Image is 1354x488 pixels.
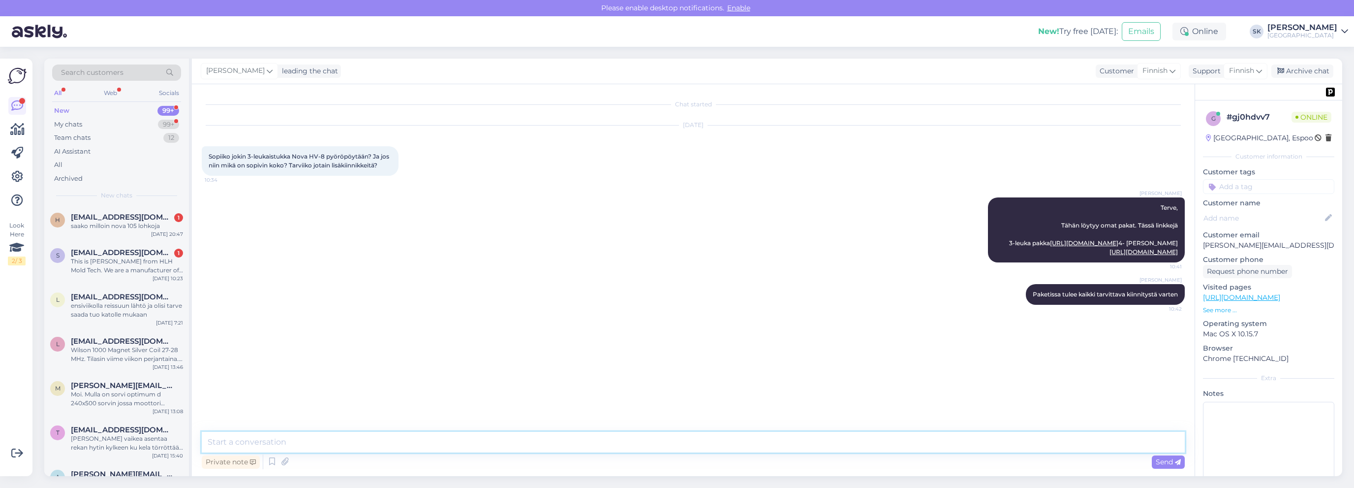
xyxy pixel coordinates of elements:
[152,452,183,459] div: [DATE] 15:40
[71,293,173,301] span: lacrits68@gmail.com
[209,153,391,169] span: Sopiiko jokin 3-leukaistukka Nova HV-8 pyöröpöytään? Ja jos niin mikä on sopivin koko? Tarviiko j...
[157,87,181,99] div: Socials
[1227,111,1292,123] div: # gj0hdvv7
[1271,65,1333,78] div: Archive chat
[52,87,63,99] div: All
[205,176,242,184] span: 10:34
[56,296,60,303] span: l
[1203,167,1334,177] p: Customer tags
[1139,190,1182,197] span: [PERSON_NAME]
[1203,179,1334,194] input: Add a tag
[1267,32,1337,39] div: [GEOGRAPHIC_DATA]
[8,221,26,265] div: Look Here
[1096,66,1134,76] div: Customer
[157,106,179,116] div: 99+
[202,100,1185,109] div: Chat started
[153,408,183,415] div: [DATE] 13:08
[202,121,1185,130] div: [DATE]
[1038,26,1118,37] div: Try free [DATE]:
[278,66,338,76] div: leading the chat
[71,434,183,452] div: [PERSON_NAME] vaikea asentaa rekan hytin kylkeen ku kela törröttää ulkona ton 10 cm ja tarttuu ok...
[174,213,183,222] div: 1
[8,66,27,85] img: Askly Logo
[71,222,183,230] div: saako milloin nova 105 lohkoja
[1203,354,1334,364] p: Chrome [TECHNICAL_ID]
[71,346,183,363] div: Wilson 1000 Magnet Silver Coil 27-28 MHz. Tilasin viime viikon perjantaina. Milloin toimitus? Ens...
[1145,263,1182,270] span: 10:41
[1292,112,1331,123] span: Online
[71,381,173,390] span: marko.laitala@hotmail.com
[54,106,69,116] div: New
[55,216,60,224] span: h
[1203,374,1334,383] div: Extra
[1156,457,1181,466] span: Send
[1267,24,1337,32] div: [PERSON_NAME]
[1203,319,1334,329] p: Operating system
[54,147,91,157] div: AI Assistant
[1203,282,1334,293] p: Visited pages
[163,133,179,143] div: 12
[71,213,173,222] span: heikkikuronen989@gmail.com
[174,249,183,258] div: 1
[1142,65,1168,76] span: Finnish
[1145,305,1182,313] span: 10:42
[55,385,61,392] span: m
[102,87,119,99] div: Web
[61,67,123,78] span: Search customers
[8,257,26,265] div: 2 / 3
[153,363,183,371] div: [DATE] 13:46
[1250,25,1263,38] div: SK
[1203,329,1334,339] p: Mac OS X 10.15.7
[71,257,183,275] div: This is [PERSON_NAME] from HLH Mold Tech. We are a manufacturer of prototypes, CNC machining in m...
[56,252,60,259] span: s
[1038,27,1059,36] b: New!
[71,425,173,434] span: timppa.koski@kolumbus.fi
[1172,23,1226,40] div: Online
[56,429,60,436] span: t
[1203,389,1334,399] p: Notes
[1326,88,1335,97] img: pd
[54,174,83,184] div: Archived
[1211,115,1216,122] span: g
[1203,343,1334,354] p: Browser
[1203,213,1323,224] input: Add name
[1122,22,1161,41] button: Emails
[71,248,173,257] span: serena@hlhmold.com
[71,301,183,319] div: ensiviikolla reissuun lähtö ja olisi tarve saada tuo katolle mukaan
[158,120,179,130] div: 99+
[56,340,60,348] span: l
[156,319,183,326] div: [DATE] 7:21
[1050,239,1118,247] a: [URL][DOMAIN_NAME]
[1203,240,1334,251] p: [PERSON_NAME][EMAIL_ADDRESS][DOMAIN_NAME]
[56,473,60,481] span: a
[1139,276,1182,284] span: [PERSON_NAME]
[1203,306,1334,315] p: See more ...
[1206,133,1313,143] div: [GEOGRAPHIC_DATA], Espoo
[153,275,183,282] div: [DATE] 10:23
[71,390,183,408] div: Moi. Mulla on sorvi optimum d 240x500 sorvin jossa moottori YCYS7144L 750W täytyisi saada uusi mo...
[1203,198,1334,208] p: Customer name
[724,3,753,12] span: Enable
[1189,66,1221,76] div: Support
[1203,255,1334,265] p: Customer phone
[1033,291,1178,298] span: Paketissa tulee kaikki tarvittava kiinnitystä varten
[101,191,132,200] span: New chats
[54,120,82,130] div: My chats
[71,470,173,479] span: aleksander.goman@gmail.com
[54,160,62,170] div: All
[1267,24,1348,39] a: [PERSON_NAME][GEOGRAPHIC_DATA]
[1203,265,1292,278] div: Request phone number
[151,230,183,238] div: [DATE] 20:47
[71,337,173,346] span: lacrits68@gmail.com
[54,133,91,143] div: Team chats
[1203,152,1334,161] div: Customer information
[1109,248,1178,256] a: [URL][DOMAIN_NAME]
[202,455,260,469] div: Private note
[1229,65,1254,76] span: Finnish
[1203,230,1334,240] p: Customer email
[1203,293,1280,302] a: [URL][DOMAIN_NAME]
[206,65,265,76] span: [PERSON_NAME]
